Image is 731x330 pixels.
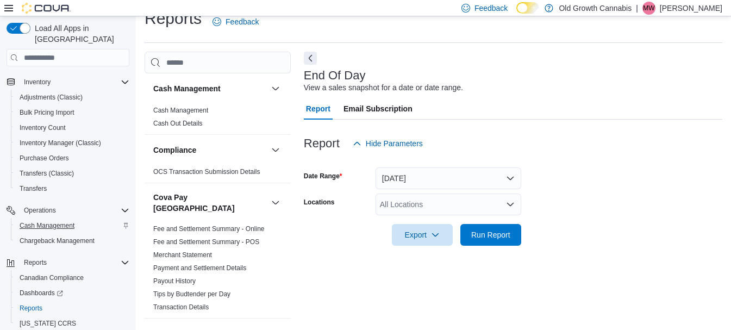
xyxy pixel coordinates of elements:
span: Email Subscription [343,98,413,120]
a: Chargeback Management [15,234,99,247]
a: OCS Transaction Submission Details [153,168,260,176]
span: Inventory Manager (Classic) [20,139,101,147]
button: Operations [2,203,134,218]
span: Operations [24,206,56,215]
a: Transfers [15,182,51,195]
span: Hide Parameters [366,138,423,149]
span: Inventory Count [20,123,66,132]
button: Hide Parameters [348,133,427,154]
a: Transfers (Classic) [15,167,78,180]
a: Fee and Settlement Summary - Online [153,225,265,233]
span: Report [306,98,330,120]
a: Payout History [153,277,196,285]
h3: Report [304,137,340,150]
span: Reports [20,256,129,269]
button: Next [304,52,317,65]
span: Adjustments (Classic) [15,91,129,104]
div: Cova Pay [GEOGRAPHIC_DATA] [145,222,291,318]
button: Inventory [2,74,134,90]
button: Reports [2,255,134,270]
a: Inventory Manager (Classic) [15,136,105,150]
h3: Cash Management [153,83,221,94]
a: Tips by Budtender per Day [153,290,230,298]
button: Chargeback Management [11,233,134,248]
span: Chargeback Management [20,236,95,245]
a: Payment and Settlement Details [153,264,246,272]
a: Fee and Settlement Summary - POS [153,238,259,246]
a: [US_STATE] CCRS [15,317,80,330]
span: Load All Apps in [GEOGRAPHIC_DATA] [30,23,129,45]
a: Merchant Statement [153,251,212,259]
span: Chargeback Management [15,234,129,247]
a: Purchase Orders [15,152,73,165]
span: Inventory [24,78,51,86]
a: Adjustments (Classic) [15,91,87,104]
h3: Compliance [153,145,196,155]
button: Transfers [11,181,134,196]
button: Inventory Manager (Classic) [11,135,134,151]
span: Feedback [226,16,259,27]
h1: Reports [145,8,202,29]
div: Compliance [145,165,291,183]
span: Transfers (Classic) [20,169,74,178]
span: Purchase Orders [20,154,69,163]
span: Reports [20,304,42,313]
span: Adjustments (Classic) [20,93,83,102]
span: Fee and Settlement Summary - Online [153,225,265,233]
button: Open list of options [506,200,515,209]
span: Cash Management [20,221,74,230]
span: Transfers (Classic) [15,167,129,180]
span: Export [398,224,446,246]
a: Canadian Compliance [15,271,88,284]
a: Cash Management [153,107,208,114]
span: Inventory Count [15,121,129,134]
a: Feedback [208,11,263,33]
p: | [636,2,638,15]
button: Inventory Count [11,120,134,135]
button: Transfers (Classic) [11,166,134,181]
span: Inventory [20,76,129,89]
span: Bulk Pricing Import [15,106,129,119]
button: Reports [20,256,51,269]
p: Old Growth Cannabis [559,2,632,15]
span: MW [643,2,654,15]
a: Bulk Pricing Import [15,106,79,119]
img: Cova [22,3,71,14]
button: Reports [11,301,134,316]
span: Feedback [474,3,508,14]
span: Purchase Orders [15,152,129,165]
span: Cash Out Details [153,119,203,128]
button: Cova Pay [GEOGRAPHIC_DATA] [269,196,282,209]
div: Mary Watkins [642,2,655,15]
span: Reports [24,258,47,267]
span: Run Report [471,229,510,240]
a: Transaction Details [153,303,209,311]
a: Dashboards [15,287,67,300]
span: Canadian Compliance [15,271,129,284]
button: Compliance [269,144,282,157]
span: Dashboards [15,287,129,300]
span: Washington CCRS [15,317,129,330]
a: Reports [15,302,47,315]
span: Reports [15,302,129,315]
button: Operations [20,204,60,217]
span: Transfers [20,184,47,193]
a: Dashboards [11,285,134,301]
button: Adjustments (Classic) [11,90,134,105]
button: Canadian Compliance [11,270,134,285]
div: View a sales snapshot for a date or date range. [304,82,463,94]
span: Operations [20,204,129,217]
button: Compliance [153,145,267,155]
button: Cash Management [11,218,134,233]
span: Cash Management [153,106,208,115]
span: Inventory Manager (Classic) [15,136,129,150]
button: Run Report [460,224,521,246]
a: Inventory Count [15,121,70,134]
button: Cova Pay [GEOGRAPHIC_DATA] [153,192,267,214]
